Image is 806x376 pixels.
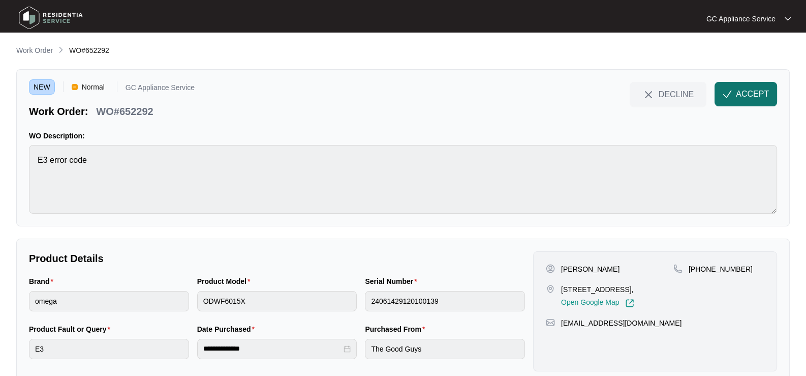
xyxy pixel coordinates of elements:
img: map-pin [546,284,555,294]
p: [PHONE_NUMBER] [689,264,753,274]
span: DECLINE [659,89,694,100]
label: Product Model [197,276,255,286]
a: Open Google Map [561,299,634,308]
input: Brand [29,291,189,311]
img: close-Icon [642,89,655,101]
p: Product Details [29,251,525,266]
button: check-IconACCEPT [715,82,777,106]
label: Date Purchased [197,324,259,334]
img: map-pin [546,318,555,327]
span: ACCEPT [736,88,769,100]
span: NEW [29,79,55,95]
img: chevron-right [57,46,65,54]
p: [STREET_ADDRESS], [561,284,634,295]
img: map-pin [673,264,683,273]
button: close-IconDECLINE [630,82,706,106]
span: WO#652292 [69,46,109,54]
input: Serial Number [365,291,525,311]
input: Product Fault or Query [29,339,189,359]
p: Work Order [16,45,53,55]
label: Product Fault or Query [29,324,114,334]
input: Product Model [197,291,357,311]
p: WO Description: [29,131,777,141]
img: check-Icon [723,90,732,99]
p: Work Order: [29,104,88,119]
img: residentia service logo [15,3,86,33]
label: Purchased From [365,324,429,334]
p: [PERSON_NAME] [561,264,619,274]
img: Link-External [625,299,634,308]
p: [EMAIL_ADDRESS][DOMAIN_NAME] [561,318,681,328]
a: Work Order [14,45,55,56]
img: user-pin [546,264,555,273]
label: Brand [29,276,57,286]
p: WO#652292 [96,104,153,119]
span: Normal [78,79,109,95]
img: Vercel Logo [72,84,78,90]
img: dropdown arrow [785,16,791,21]
label: Serial Number [365,276,421,286]
textarea: E3 error code [29,145,777,214]
p: GC Appliance Service [706,14,776,24]
input: Date Purchased [203,343,342,354]
p: GC Appliance Service [126,84,195,95]
input: Purchased From [365,339,525,359]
